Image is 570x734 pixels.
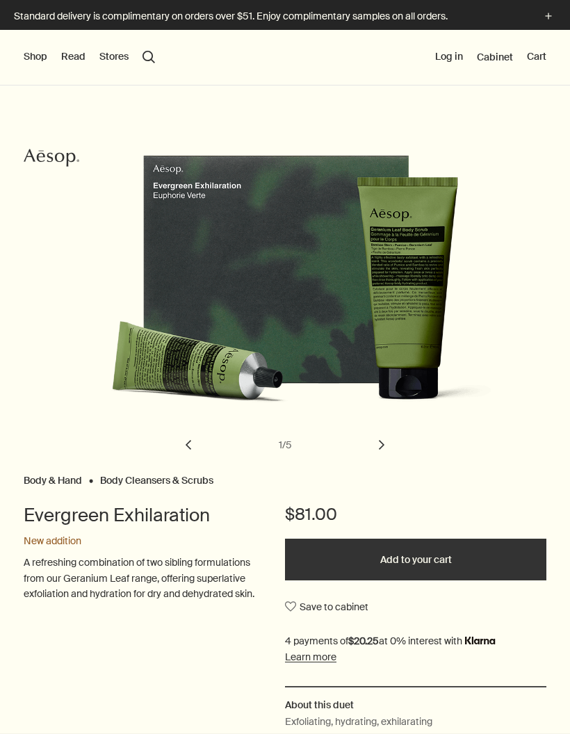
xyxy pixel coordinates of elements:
[24,474,82,480] a: Body & Hand
[24,503,257,528] h1: Evergreen Exhilaration
[24,50,47,64] button: Shop
[14,9,527,24] p: Standard delivery is complimentary on orders over $51. Enjoy complimentary samples on all orders.
[24,30,155,85] nav: primary
[14,8,556,24] button: Standard delivery is complimentary on orders over $51. Enjoy complimentary samples on all orders.
[24,555,257,601] p: A refreshing combination of two sibling formulations from our Geranium Leaf range, offering super...
[61,50,85,64] button: Read
[366,430,397,460] button: next slide
[285,697,546,712] h2: About this duet
[285,539,546,580] button: Add to your cart - $81.00
[477,51,513,63] a: Cabinet
[142,51,155,63] button: Open search
[24,535,257,548] div: New addition
[20,144,83,175] a: Aesop
[527,50,546,64] button: Cart
[285,594,368,619] button: Save to cabinet
[85,155,519,419] img: Back of recycled cardboard gift box.
[99,50,129,64] button: Stores
[24,147,79,168] svg: Aesop
[24,155,546,471] div: Evergreen Exhilaration
[100,474,213,480] a: Body Cleansers & Scrubs
[285,714,432,729] p: Exfoliating, hydrating, exhilarating
[435,50,463,64] button: Log in
[285,503,337,525] span: $81.00
[435,30,546,85] nav: supplementary
[173,430,204,460] button: previous slide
